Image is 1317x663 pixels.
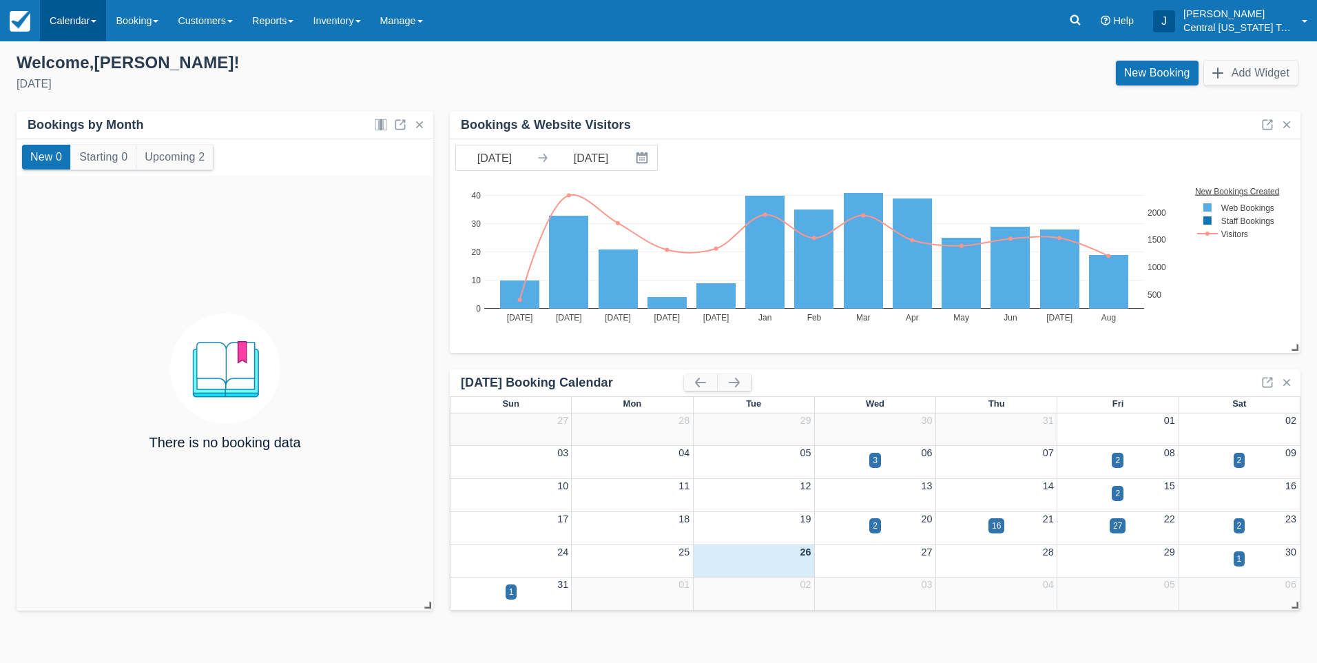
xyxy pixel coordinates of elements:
[922,480,933,491] a: 13
[678,513,689,524] a: 18
[1115,454,1120,467] div: 2
[800,415,811,426] a: 29
[800,513,811,524] a: 19
[873,520,878,532] div: 2
[678,480,689,491] a: 11
[1237,520,1242,532] div: 2
[1153,10,1175,32] div: J
[1285,447,1296,458] a: 09
[170,314,280,424] img: booking.png
[502,398,519,409] span: Sun
[873,454,878,467] div: 3
[17,76,647,92] div: [DATE]
[1164,447,1175,458] a: 08
[10,11,30,32] img: checkfront-main-nav-mini-logo.png
[557,415,568,426] a: 27
[1164,579,1175,590] a: 05
[136,145,213,170] button: Upcoming 2
[1237,454,1242,467] div: 2
[678,447,689,458] a: 04
[800,579,811,590] a: 02
[1237,553,1242,565] div: 1
[1183,21,1294,34] p: Central [US_STATE] Tours
[1285,579,1296,590] a: 06
[800,447,811,458] a: 05
[678,415,689,426] a: 28
[1164,480,1175,491] a: 15
[1183,7,1294,21] p: [PERSON_NAME]
[557,480,568,491] a: 10
[557,513,568,524] a: 17
[1204,61,1298,85] button: Add Widget
[1164,513,1175,524] a: 22
[461,117,631,133] div: Bookings & Website Visitors
[866,398,884,409] span: Wed
[557,447,568,458] a: 03
[678,579,689,590] a: 01
[1285,513,1296,524] a: 23
[800,480,811,491] a: 12
[22,145,70,170] button: New 0
[1285,415,1296,426] a: 02
[1285,547,1296,558] a: 30
[149,435,300,450] h4: There is no booking data
[557,579,568,590] a: 31
[1116,61,1199,85] a: New Booking
[17,52,647,73] div: Welcome , [PERSON_NAME] !
[1043,579,1054,590] a: 04
[1164,415,1175,426] a: 01
[1112,398,1124,409] span: Fri
[1115,487,1120,500] div: 2
[1113,15,1134,26] span: Help
[1232,398,1246,409] span: Sat
[1113,520,1122,532] div: 27
[1043,480,1054,491] a: 14
[922,415,933,426] a: 30
[71,145,136,170] button: Starting 0
[456,145,533,170] input: Start Date
[746,398,761,409] span: Tue
[922,513,933,524] a: 20
[461,375,684,391] div: [DATE] Booking Calendar
[1101,16,1110,25] i: Help
[678,547,689,558] a: 25
[922,547,933,558] a: 27
[1285,480,1296,491] a: 16
[922,579,933,590] a: 03
[1196,186,1281,196] text: New Bookings Created
[1043,415,1054,426] a: 31
[1164,547,1175,558] a: 29
[800,547,811,558] a: 26
[630,145,657,170] button: Interact with the calendar and add the check-in date for your trip.
[992,520,1001,532] div: 16
[1043,547,1054,558] a: 28
[552,145,630,170] input: End Date
[1043,513,1054,524] a: 21
[922,447,933,458] a: 06
[988,398,1005,409] span: Thu
[28,117,144,133] div: Bookings by Month
[509,586,514,598] div: 1
[623,398,642,409] span: Mon
[1043,447,1054,458] a: 07
[557,547,568,558] a: 24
